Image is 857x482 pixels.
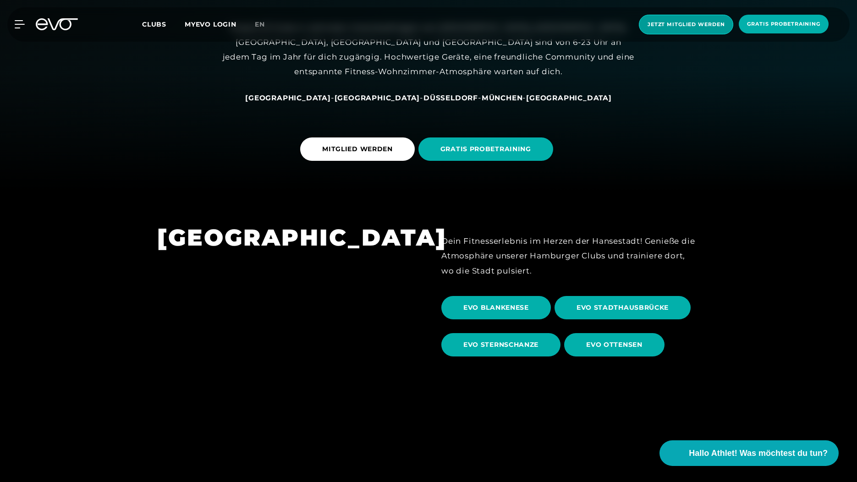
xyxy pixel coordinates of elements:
a: München [482,93,523,102]
a: Jetzt Mitglied werden [636,15,736,34]
a: Düsseldorf [423,93,478,102]
a: en [255,19,276,30]
a: MITGLIED WERDEN [300,131,418,168]
a: EVO BLANKENESE [441,289,555,326]
button: Hallo Athlet! Was möchtest du tun? [659,440,839,466]
span: GRATIS PROBETRAINING [440,144,531,154]
span: EVO OTTENSEN [586,340,642,350]
a: [GEOGRAPHIC_DATA] [245,93,331,102]
span: Düsseldorf [423,93,478,102]
span: en [255,20,265,28]
span: EVO STADTHAUSBRÜCKE [577,303,669,312]
div: Dein Fitnesserlebnis im Herzen der Hansestadt! Genieße die Atmosphäre unserer Hamburger Clubs und... [441,234,700,278]
a: EVO OTTENSEN [564,326,668,363]
a: MYEVO LOGIN [185,20,236,28]
a: GRATIS PROBETRAINING [418,131,557,168]
span: MITGLIED WERDEN [322,144,393,154]
span: [GEOGRAPHIC_DATA] [245,93,331,102]
span: Gratis Probetraining [747,20,820,28]
span: München [482,93,523,102]
a: [GEOGRAPHIC_DATA] [526,93,612,102]
a: Clubs [142,20,185,28]
div: Unsere 10 Clubs in zentralen Innenstadtlagen von [GEOGRAPHIC_DATA], [GEOGRAPHIC_DATA], [GEOGRAPHI... [222,20,635,79]
span: [GEOGRAPHIC_DATA] [335,93,420,102]
a: EVO STADTHAUSBRÜCKE [555,289,694,326]
span: [GEOGRAPHIC_DATA] [526,93,612,102]
span: Jetzt Mitglied werden [648,21,725,28]
a: EVO STERNSCHANZE [441,326,564,363]
span: Hallo Athlet! Was möchtest du tun? [689,447,828,460]
div: - - - - [222,90,635,105]
a: Gratis Probetraining [736,15,831,34]
span: EVO STERNSCHANZE [463,340,538,350]
a: [GEOGRAPHIC_DATA] [335,93,420,102]
h1: [GEOGRAPHIC_DATA] [157,223,416,252]
span: EVO BLANKENESE [463,303,529,312]
span: Clubs [142,20,166,28]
